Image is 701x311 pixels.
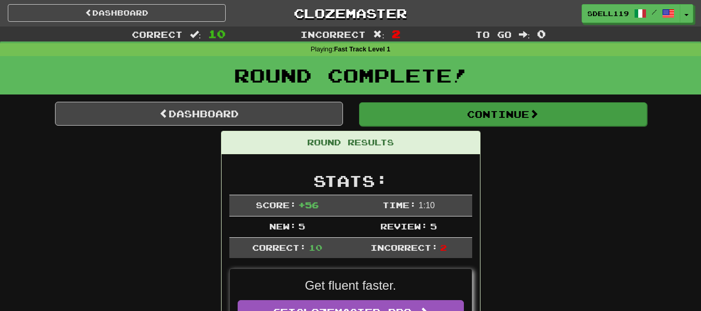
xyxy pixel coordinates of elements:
p: Get fluent faster. [238,277,464,294]
span: Incorrect [300,29,366,39]
span: 5 [298,221,305,231]
span: : [190,30,201,39]
strong: Fast Track Level 1 [334,46,391,53]
span: Correct [132,29,183,39]
span: Incorrect: [370,242,438,252]
span: : [373,30,384,39]
span: / [652,8,657,16]
span: + 56 [298,200,319,210]
span: 1 : 10 [419,201,435,210]
span: 0 [537,28,546,40]
span: Review: [380,221,428,231]
span: Correct: [252,242,306,252]
span: Score: [256,200,296,210]
a: Dashboard [8,4,226,22]
span: To go [475,29,512,39]
a: Dashboard [55,102,343,126]
span: Time: [382,200,416,210]
h2: Stats: [229,172,472,190]
span: sdell119 [587,9,629,18]
span: 5 [430,221,437,231]
span: 2 [392,28,401,40]
span: 10 [309,242,322,252]
a: Clozemaster [241,4,459,22]
div: Round Results [222,131,480,154]
button: Continue [359,102,647,126]
a: sdell119 / [582,4,680,23]
span: New: [269,221,296,231]
span: 2 [440,242,447,252]
h1: Round Complete! [4,65,697,86]
span: 10 [208,28,226,40]
span: : [519,30,530,39]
